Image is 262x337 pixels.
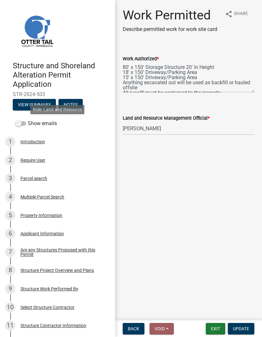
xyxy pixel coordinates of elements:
[5,302,15,312] div: 10
[20,139,45,144] div: Introduction
[123,116,210,121] label: Land and Resource Management Official
[233,326,249,331] span: Update
[128,326,139,331] span: Back
[123,26,217,33] p: Describe permitted work for work site card
[20,248,105,257] div: Are any Structures Proposed with this Permit
[20,231,64,236] div: Applicant Information
[123,8,217,23] h1: Work Permitted
[220,8,253,20] button: shareShare
[20,213,62,218] div: Property Information
[20,305,74,310] div: Select Structure Contractor
[30,105,84,114] div: Role: Land and Resource
[5,173,15,183] div: 3
[13,91,102,97] span: STR-2024-503
[20,323,86,328] div: Structure Contractor Information
[15,120,57,127] label: Show emails
[225,10,233,18] i: share
[20,158,45,162] div: Require User
[228,323,254,334] button: Update
[5,265,15,275] div: 8
[20,287,78,291] div: Structure Work Performed By
[5,192,15,202] div: 4
[20,195,64,199] div: Multiple Parcel Search
[5,228,15,239] div: 6
[234,10,248,18] span: Share
[123,57,159,61] label: Work Authorized
[5,137,15,147] div: 1
[13,61,110,89] h4: Structure and Shoreland Alteration Permit Application
[20,268,94,273] div: Structure Project Overview and Plans
[20,176,47,181] div: Parcel search
[5,210,15,221] div: 5
[5,320,15,331] div: 11
[13,103,56,108] wm-modal-confirm: Summary
[58,103,83,108] wm-modal-confirm: Notes
[206,323,225,334] button: Exit
[13,99,56,110] button: View Summary
[123,323,144,334] button: Back
[155,326,165,331] span: Void
[5,247,15,257] div: 7
[150,323,174,334] button: Void
[5,284,15,294] div: 9
[58,99,83,110] button: Notes
[5,155,15,165] div: 2
[13,7,61,55] img: Otter Tail County, Minnesota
